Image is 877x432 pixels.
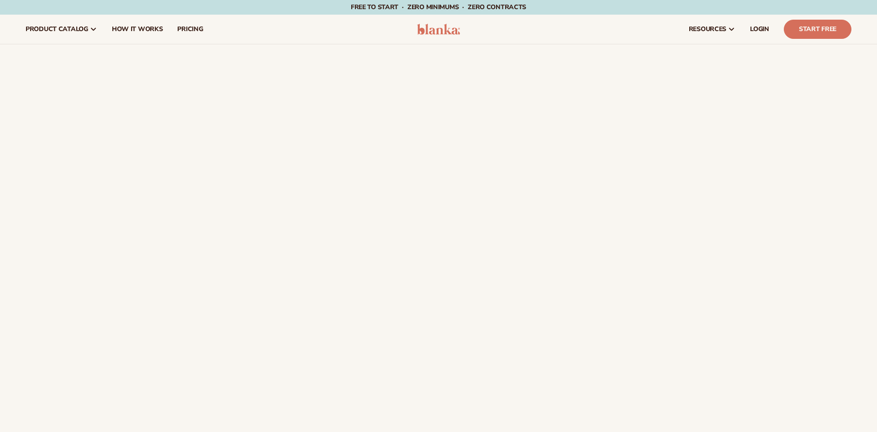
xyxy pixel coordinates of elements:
[750,26,769,33] span: LOGIN
[177,26,203,33] span: pricing
[112,26,163,33] span: How It Works
[743,15,777,44] a: LOGIN
[105,15,170,44] a: How It Works
[417,24,460,35] img: logo
[351,3,526,11] span: Free to start · ZERO minimums · ZERO contracts
[682,15,743,44] a: resources
[784,20,851,39] a: Start Free
[18,15,105,44] a: product catalog
[170,15,210,44] a: pricing
[689,26,726,33] span: resources
[26,26,88,33] span: product catalog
